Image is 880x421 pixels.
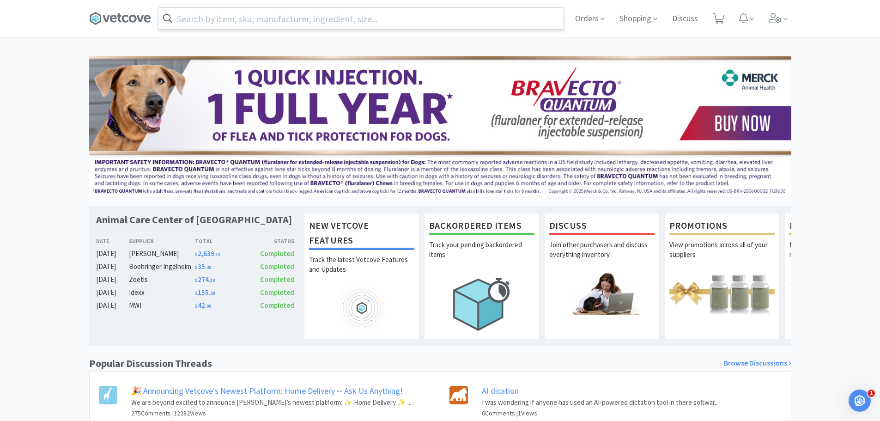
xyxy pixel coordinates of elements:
[549,218,655,235] h1: Discuss
[96,287,129,298] div: [DATE]
[669,240,775,272] p: View promotions across all of your suppliers
[195,275,215,284] span: 274
[195,249,220,258] span: 2,639
[482,385,519,396] a: AI dication
[129,300,195,311] div: MWI
[131,385,403,396] a: 🎉 Announcing Vetcove's Newest Platform: Home Delivery -- Ask Us Anything!
[209,290,215,296] span: . 29
[868,390,875,397] span: 1
[195,303,198,309] span: $
[195,251,198,257] span: $
[129,237,195,245] div: Supplier
[669,218,775,235] h1: Promotions
[96,300,295,311] a: [DATE]MWI$42.00Completed
[544,213,660,339] a: DiscussJoin other purchasers and discuss everything inventory
[309,218,414,250] h1: New Vetcove Features
[669,272,775,314] img: hero_promotions.png
[309,255,414,287] p: Track the latest Vetcove Features and Updates
[429,240,534,272] p: Track your pending backordered items
[482,397,719,408] p: I was wondering if anyone has used an AI-powered dictation tool in there softwar...
[129,261,195,272] div: Boehringer Ingelheim
[260,262,294,271] span: Completed
[304,213,419,339] a: New Vetcove FeaturesTrack the latest Vetcove Features and Updates
[96,248,295,259] a: [DATE][PERSON_NAME]$2,639.19Completed
[195,288,215,297] span: 155
[129,274,195,285] div: Zoetis
[195,301,211,310] span: 42
[129,287,195,298] div: Idexx
[195,237,245,245] div: Total
[260,275,294,284] span: Completed
[429,218,534,235] h1: Backordered Items
[195,277,198,283] span: $
[549,272,655,314] img: hero_discuss.png
[96,274,129,285] div: [DATE]
[429,272,534,336] img: hero_backorders.png
[245,237,295,245] div: Status
[724,357,791,369] a: Browse Discussions
[482,408,719,418] h6: 0 Comments | 1 Views
[96,274,295,285] a: [DATE]Zoetis$274.10Completed
[89,355,212,372] h1: Popular Discussion Threads
[668,15,702,23] a: Discuss
[209,277,215,283] span: . 10
[260,288,294,297] span: Completed
[195,290,198,296] span: $
[96,261,295,272] a: [DATE]Boehringer Ingelheim$35.30Completed
[96,237,129,245] div: Date
[205,303,211,309] span: . 00
[96,261,129,272] div: [DATE]
[849,390,871,412] iframe: Intercom live chat
[96,213,292,226] h1: Animal Care Center of [GEOGRAPHIC_DATA]
[549,240,655,272] p: Join other purchasers and discuss everything inventory
[260,301,294,310] span: Completed
[664,213,780,339] a: PromotionsView promotions across all of your suppliers
[96,287,295,298] a: [DATE]Idexx$155.29Completed
[195,262,211,271] span: 35
[158,8,564,29] input: Search by item, sku, manufacturer, ingredient, size...
[195,264,198,270] span: $
[214,251,220,257] span: . 19
[96,300,129,311] div: [DATE]
[131,397,412,408] p: We are beyond excited to announce [PERSON_NAME]’s newest platform: ✨ Home Delivery ✨ ...
[131,408,412,418] h6: 275 Comments | 12282 Views
[89,56,791,196] img: 3ffb5edee65b4d9ab6d7b0afa510b01f.jpg
[205,264,211,270] span: . 30
[260,249,294,258] span: Completed
[129,248,195,259] div: [PERSON_NAME]
[424,213,540,339] a: Backordered ItemsTrack your pending backordered items
[309,287,414,329] img: hero_feature_roadmap.png
[96,248,129,259] div: [DATE]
